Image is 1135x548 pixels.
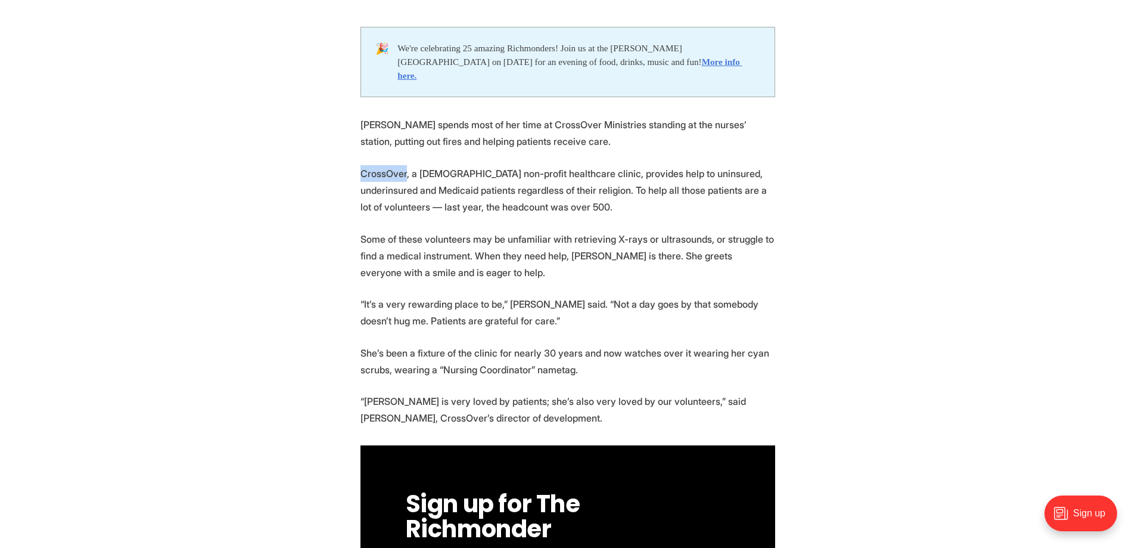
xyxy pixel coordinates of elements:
[397,42,760,82] div: We're celebrating 25 amazing Richmonders! Join us at the [PERSON_NAME][GEOGRAPHIC_DATA] on [DATE]...
[360,296,775,329] p: “It’s a very rewarding place to be,” [PERSON_NAME] said. “Not a day goes by that somebody doesn’t...
[360,345,775,378] p: She’s been a fixture of the clinic for nearly 30 years and now watches over it wearing her cyan s...
[406,487,585,546] span: Sign up for The Richmonder
[360,231,775,281] p: Some of these volunteers may be unfamiliar with retrieving X-rays or ultrasounds, or struggle to ...
[360,116,775,150] p: [PERSON_NAME] spends most of her time at CrossOver Ministries standing at the nurses’ station, pu...
[397,57,742,81] a: More info here.
[360,165,775,215] p: CrossOver, a [DEMOGRAPHIC_DATA] non-profit healthcare clinic, provides help to uninsured, underin...
[360,393,775,426] p: “[PERSON_NAME] is very loved by patients; she’s also very loved by our volunteers,” said [PERSON_...
[1034,490,1135,548] iframe: portal-trigger
[375,42,398,82] div: 🎉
